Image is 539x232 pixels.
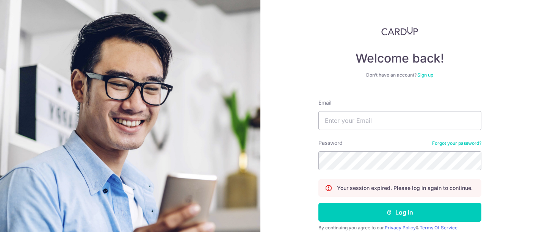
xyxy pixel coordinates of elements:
[420,225,458,230] a: Terms Of Service
[318,225,481,231] div: By continuing you agree to our &
[318,111,481,130] input: Enter your Email
[318,51,481,66] h4: Welcome back!
[337,184,473,192] p: Your session expired. Please log in again to continue.
[318,203,481,222] button: Log in
[318,72,481,78] div: Don’t have an account?
[381,27,418,36] img: CardUp Logo
[318,99,331,107] label: Email
[385,225,416,230] a: Privacy Policy
[417,72,433,78] a: Sign up
[432,140,481,146] a: Forgot your password?
[318,139,343,147] label: Password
